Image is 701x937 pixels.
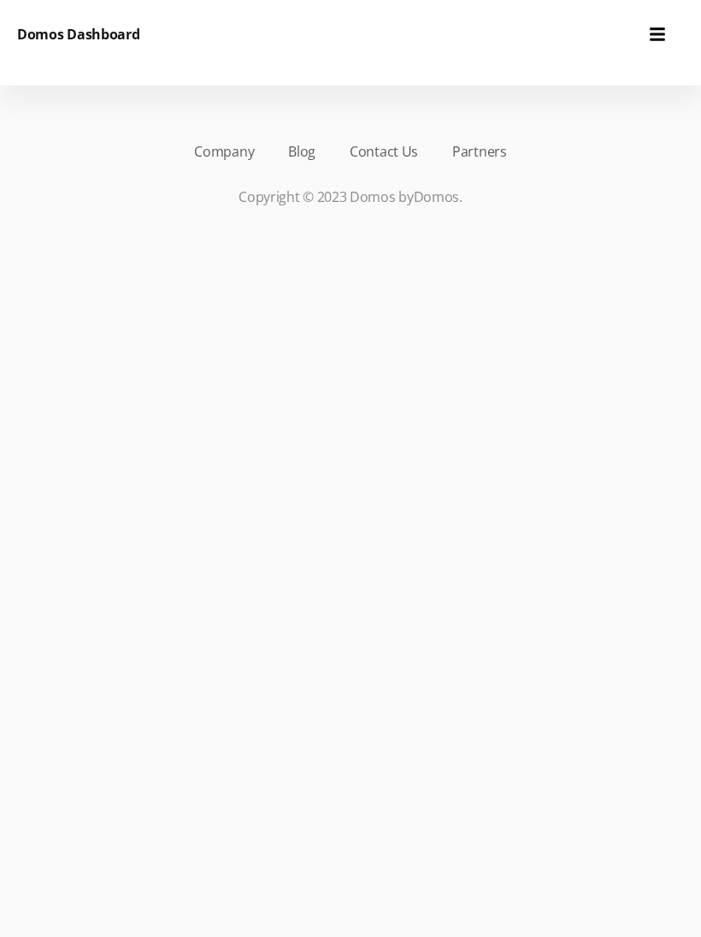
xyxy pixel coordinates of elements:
[194,141,254,162] a: Company
[17,24,140,44] h6: Domos Dashboard
[414,187,460,206] a: Domos
[43,187,658,207] p: Copyright © 2023 Domos by .
[452,141,507,162] a: Partners
[350,141,418,162] a: Contact Us
[288,141,315,162] a: Blog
